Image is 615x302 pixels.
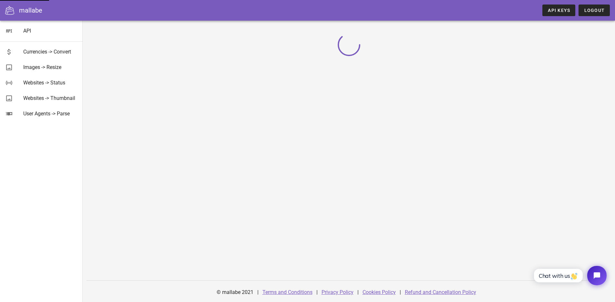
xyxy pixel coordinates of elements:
[23,95,77,101] div: Websites -> Thumbnail
[23,49,77,55] div: Currencies -> Convert
[316,285,318,300] div: |
[579,5,610,16] button: Logout
[213,285,257,300] div: © mallabe 2021
[527,260,612,291] iframe: Tidio Chat
[584,8,605,13] span: Logout
[23,80,77,86] div: Websites -> Status
[548,8,570,13] span: API Keys
[322,289,354,295] a: Privacy Policy
[400,285,401,300] div: |
[357,285,359,300] div: |
[405,289,476,295] a: Refund and Cancellation Policy
[542,5,575,16] a: API Keys
[23,28,77,34] div: API
[23,64,77,70] div: Images -> Resize
[262,289,313,295] a: Terms and Conditions
[257,285,259,300] div: |
[363,289,396,295] a: Cookies Policy
[23,111,77,117] div: User Agents -> Parse
[19,5,42,15] div: mallabe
